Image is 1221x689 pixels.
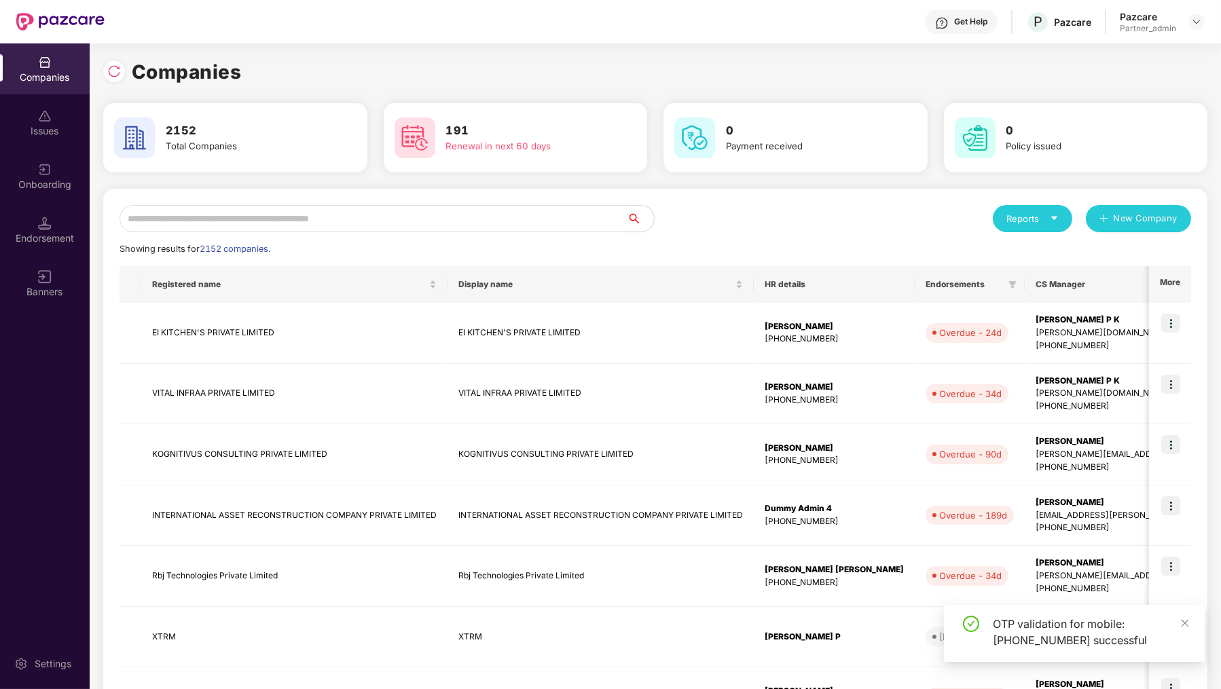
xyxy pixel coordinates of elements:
[1120,10,1176,23] div: Pazcare
[1180,618,1190,628] span: close
[939,569,1002,582] div: Overdue - 34d
[935,16,949,30] img: svg+xml;base64,PHN2ZyBpZD0iSGVscC0zMngzMiIgeG1sbnM9Imh0dHA6Ly93d3cudzMub3JnLzIwMDAvc3ZnIiB3aWR0aD...
[765,394,904,407] div: [PHONE_NUMBER]
[765,631,904,644] div: [PERSON_NAME] P
[38,109,52,123] img: svg+xml;base64,PHN2ZyBpZD0iSXNzdWVzX2Rpc2FibGVkIiB4bWxucz0iaHR0cDovL3d3dy53My5vcmcvMjAwMC9zdmciIH...
[38,56,52,69] img: svg+xml;base64,PHN2ZyBpZD0iQ29tcGFuaWVzIiB4bWxucz0iaHR0cDovL3d3dy53My5vcmcvMjAwMC9zdmciIHdpZHRoPS...
[31,657,75,671] div: Settings
[939,326,1002,339] div: Overdue - 24d
[448,364,754,425] td: VITAL INFRAA PRIVATE LIMITED
[939,387,1002,401] div: Overdue - 34d
[448,607,754,668] td: XTRM
[939,508,1007,522] div: Overdue - 189d
[765,320,904,333] div: [PERSON_NAME]
[448,266,754,303] th: Display name
[963,616,979,632] span: check-circle
[458,279,733,290] span: Display name
[1006,122,1164,140] h3: 0
[726,122,883,140] h3: 0
[395,117,435,158] img: svg+xml;base64,PHN2ZyB4bWxucz0iaHR0cDovL3d3dy53My5vcmcvMjAwMC9zdmciIHdpZHRoPSI2MCIgaGVpZ2h0PSI2MC...
[1191,16,1202,27] img: svg+xml;base64,PHN2ZyBpZD0iRHJvcGRvd24tMzJ4MzIiIHhtbG5zPSJodHRwOi8vd3d3LnczLm9yZy8yMDAwL3N2ZyIgd2...
[16,13,105,31] img: New Pazcare Logo
[726,139,883,153] div: Payment received
[1006,139,1164,153] div: Policy issued
[926,279,1003,290] span: Endorsements
[166,122,323,140] h3: 2152
[152,279,426,290] span: Registered name
[141,546,448,607] td: Rbj Technologies Private Limited
[120,244,270,254] span: Showing results for
[446,139,604,153] div: Renewal in next 60 days
[448,546,754,607] td: Rbj Technologies Private Limited
[38,163,52,176] img: svg+xml;base64,PHN2ZyB3aWR0aD0iMjAiIGhlaWdodD0iMjAiIHZpZXdCb3g9IjAgMCAyMCAyMCIgZmlsbD0ibm9uZSIgeG...
[141,266,448,303] th: Registered name
[14,657,28,671] img: svg+xml;base64,PHN2ZyBpZD0iU2V0dGluZy0yMHgyMCIgeG1sbnM9Imh0dHA6Ly93d3cudzMub3JnLzIwMDAvc3ZnIiB3aW...
[765,333,904,346] div: [PHONE_NUMBER]
[765,381,904,394] div: [PERSON_NAME]
[107,64,121,78] img: svg+xml;base64,PHN2ZyBpZD0iUmVsb2FkLTMyeDMyIiB4bWxucz0iaHR0cDovL3d3dy53My5vcmcvMjAwMC9zdmciIHdpZH...
[1034,14,1042,30] span: P
[765,515,904,528] div: [PHONE_NUMBER]
[765,576,904,589] div: [PHONE_NUMBER]
[1050,214,1059,223] span: caret-down
[626,205,655,232] button: search
[1054,16,1091,29] div: Pazcare
[1086,205,1191,232] button: plusNew Company
[1099,214,1108,225] span: plus
[448,303,754,364] td: EI KITCHEN'S PRIVATE LIMITED
[1120,23,1176,34] div: Partner_admin
[141,607,448,668] td: XTRM
[765,502,904,515] div: Dummy Admin 4
[754,266,915,303] th: HR details
[141,364,448,425] td: VITAL INFRAA PRIVATE LIMITED
[765,563,904,576] div: [PERSON_NAME] [PERSON_NAME]
[1161,435,1180,454] img: icon
[448,424,754,485] td: KOGNITIVUS CONSULTING PRIVATE LIMITED
[200,244,270,254] span: 2152 companies.
[446,122,604,140] h3: 191
[141,485,448,546] td: INTERNATIONAL ASSET RECONSTRUCTION COMPANY PRIVATE LIMITED
[765,442,904,455] div: [PERSON_NAME]
[114,117,155,158] img: svg+xml;base64,PHN2ZyB4bWxucz0iaHR0cDovL3d3dy53My5vcmcvMjAwMC9zdmciIHdpZHRoPSI2MCIgaGVpZ2h0PSI2MC...
[1008,280,1017,288] span: filter
[448,485,754,546] td: INTERNATIONAL ASSET RECONSTRUCTION COMPANY PRIVATE LIMITED
[1161,557,1180,576] img: icon
[1149,266,1191,303] th: More
[674,117,715,158] img: svg+xml;base64,PHN2ZyB4bWxucz0iaHR0cDovL3d3dy53My5vcmcvMjAwMC9zdmciIHdpZHRoPSI2MCIgaGVpZ2h0PSI2MC...
[166,139,323,153] div: Total Companies
[993,616,1188,648] div: OTP validation for mobile: [PHONE_NUMBER] successful
[1161,375,1180,394] img: icon
[939,447,1002,461] div: Overdue - 90d
[955,117,996,158] img: svg+xml;base64,PHN2ZyB4bWxucz0iaHR0cDovL3d3dy53My5vcmcvMjAwMC9zdmciIHdpZHRoPSI2MCIgaGVpZ2h0PSI2MC...
[38,270,52,284] img: svg+xml;base64,PHN2ZyB3aWR0aD0iMTYiIGhlaWdodD0iMTYiIHZpZXdCb3g9IjAgMCAxNiAxNiIgZmlsbD0ibm9uZSIgeG...
[38,217,52,230] img: svg+xml;base64,PHN2ZyB3aWR0aD0iMTQuNSIgaGVpZ2h0PSIxNC41IiB2aWV3Qm94PSIwIDAgMTYgMTYiIGZpbGw9Im5vbm...
[1114,212,1178,225] span: New Company
[1006,212,1059,225] div: Reports
[939,630,968,644] div: [DATE]
[1006,276,1019,293] span: filter
[132,57,242,87] h1: Companies
[141,303,448,364] td: EI KITCHEN'S PRIVATE LIMITED
[626,213,654,224] span: search
[1161,314,1180,333] img: icon
[954,16,987,27] div: Get Help
[141,424,448,485] td: KOGNITIVUS CONSULTING PRIVATE LIMITED
[765,454,904,467] div: [PHONE_NUMBER]
[1161,496,1180,515] img: icon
